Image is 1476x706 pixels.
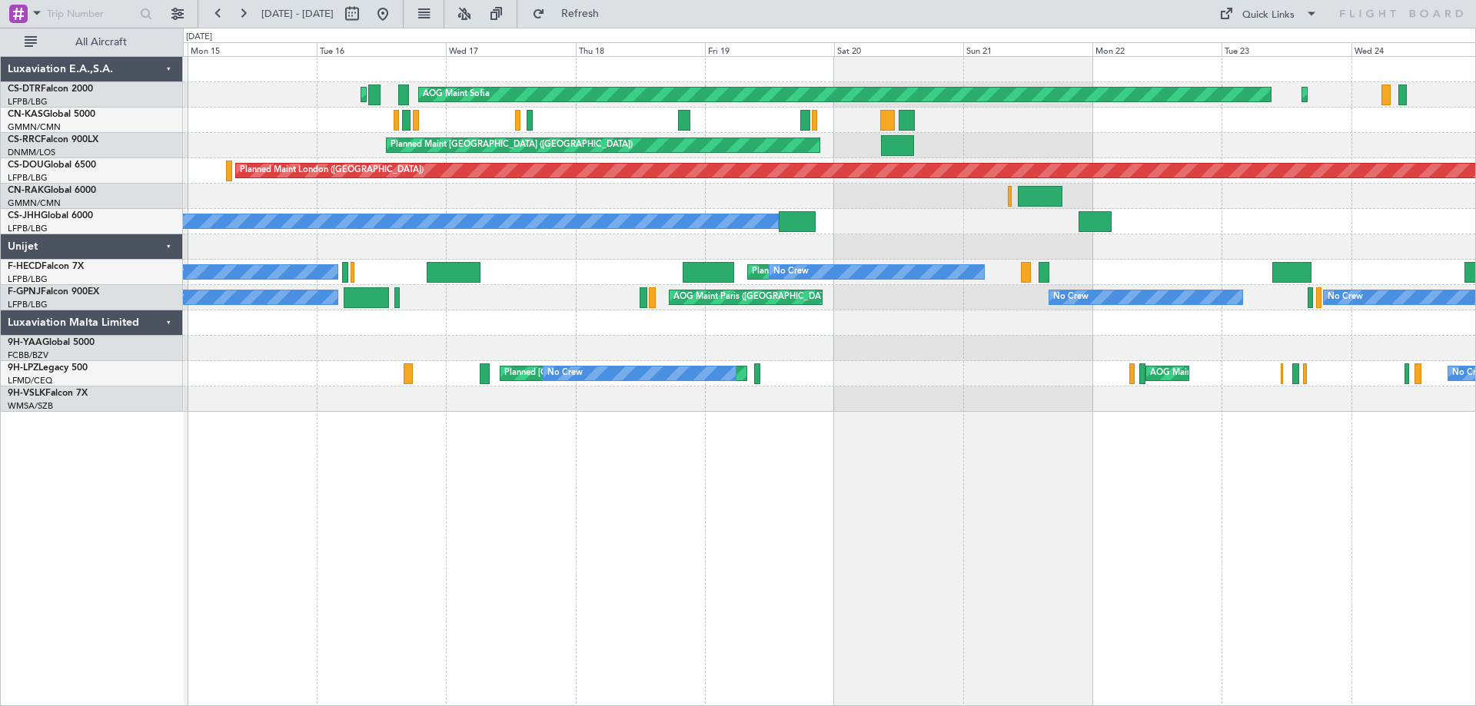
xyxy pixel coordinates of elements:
div: Planned Maint [GEOGRAPHIC_DATA] ([GEOGRAPHIC_DATA]) [752,260,994,283]
div: Planned Maint London ([GEOGRAPHIC_DATA]) [240,159,424,182]
a: CS-JHHGlobal 6000 [8,211,93,220]
a: F-HECDFalcon 7X [8,262,84,271]
div: AOG Maint Paris ([GEOGRAPHIC_DATA]) [673,286,835,309]
a: LFMD/CEQ [8,375,52,386]
span: CS-DOU [8,161,44,170]
a: CS-DTRFalcon 2000 [8,85,93,94]
a: 9H-YAAGlobal 5000 [8,338,95,347]
div: No Crew [547,362,583,385]
a: LFPB/LBG [8,299,48,310]
button: Refresh [525,2,617,26]
span: [DATE] - [DATE] [261,7,334,21]
div: No Crew [1328,286,1363,309]
div: Planned [GEOGRAPHIC_DATA] ([GEOGRAPHIC_DATA]) [504,362,722,385]
div: Mon 22 [1092,42,1222,56]
button: All Aircraft [17,30,167,55]
span: CS-JHH [8,211,41,220]
div: Mon 15 [188,42,317,56]
span: 9H-YAA [8,338,42,347]
input: Trip Number [47,2,135,25]
button: Quick Links [1212,2,1325,26]
a: CN-KASGlobal 5000 [8,110,95,119]
div: Quick Links [1242,8,1295,23]
a: GMMN/CMN [8,197,61,209]
a: FCBB/BZV [8,350,48,361]
a: 9H-VSLKFalcon 7X [8,389,88,398]
span: Refresh [548,8,613,19]
span: CS-RRC [8,135,41,144]
div: Planned Maint Sofia [365,83,444,106]
div: AOG Maint Cannes (Mandelieu) [1150,362,1273,385]
div: AOG Maint Sofia [423,83,490,106]
a: WMSA/SZB [8,400,53,412]
a: 9H-LPZLegacy 500 [8,363,88,373]
div: [DATE] [186,31,212,44]
div: Planned Maint Sofia [1306,83,1385,106]
a: CS-RRCFalcon 900LX [8,135,98,144]
span: F-GPNJ [8,287,41,297]
span: 9H-LPZ [8,363,38,373]
div: Sat 20 [834,42,963,56]
span: CS-DTR [8,85,41,94]
a: F-GPNJFalcon 900EX [8,287,99,297]
span: F-HECD [8,262,42,271]
div: Planned Maint [GEOGRAPHIC_DATA] ([GEOGRAPHIC_DATA]) [391,134,633,157]
a: GMMN/CMN [8,121,61,133]
div: Tue 16 [317,42,446,56]
div: Wed 17 [446,42,575,56]
div: Fri 19 [705,42,834,56]
span: All Aircraft [40,37,162,48]
span: 9H-VSLK [8,389,45,398]
a: DNMM/LOS [8,147,55,158]
a: CS-DOUGlobal 6500 [8,161,96,170]
span: CN-RAK [8,186,44,195]
div: Thu 18 [576,42,705,56]
div: Sun 21 [963,42,1092,56]
a: CN-RAKGlobal 6000 [8,186,96,195]
div: No Crew [1053,286,1089,309]
a: LFPB/LBG [8,172,48,184]
a: LFPB/LBG [8,273,48,285]
a: LFPB/LBG [8,96,48,108]
div: Tue 23 [1222,42,1351,56]
a: LFPB/LBG [8,223,48,234]
div: No Crew [773,260,809,283]
span: CN-KAS [8,110,43,119]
